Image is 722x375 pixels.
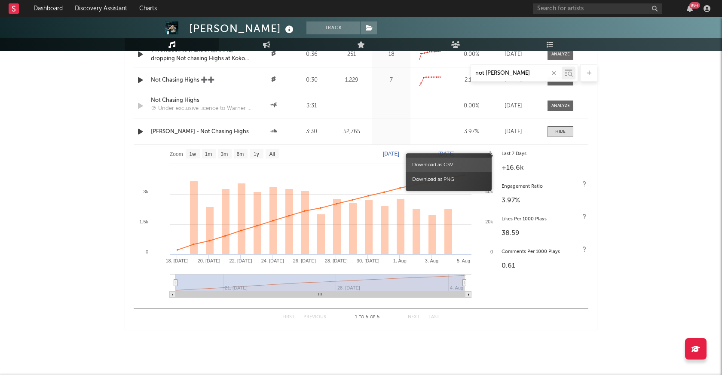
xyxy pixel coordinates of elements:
div: 3:31 [295,102,329,110]
div: 3.97 % [451,128,492,136]
text: 40k [485,189,493,194]
text: 1. Aug [393,258,407,263]
div: 52,765 [333,128,370,136]
div: Likes Per 1000 Plays [502,214,584,225]
text: 5. Aug [457,258,470,263]
text: 1w [190,151,196,157]
text: 0 [146,249,148,254]
div: 18 [374,50,408,59]
div: [DATE] [496,128,530,136]
button: 99+ [687,5,693,12]
div: 99 + [689,2,700,9]
div: 0.00 % [451,102,492,110]
text: → [424,151,429,157]
text: [DATE] [383,151,399,157]
button: Next [408,315,420,320]
text: 0 [490,249,493,254]
text: 22. [DATE] [229,258,252,263]
div: Last 7 Days [502,149,584,159]
input: Search by song name or URL [471,70,562,77]
div: [DATE] [496,50,530,59]
input: Search for artists [533,3,662,14]
span: of [370,315,375,319]
text: 3. Aug [425,258,438,263]
text: 1.5k [139,219,148,224]
text: 30. [DATE] [357,258,379,263]
div: ℗ Under exclusive licence to Warner Music UK Limited. An Atlantic Records UK release, [PERSON_NAME] [151,104,252,113]
div: [DATE] [496,102,530,110]
div: 3.97 % [502,195,584,206]
div: +16.6k [502,163,584,173]
text: 26. [DATE] [293,258,316,263]
div: Comments Per 1000 Plays [502,247,584,257]
text: 24. [DATE] [261,258,284,263]
text: 3k [143,189,148,194]
div: 1 5 5 [343,312,391,323]
text: 20. [DATE] [198,258,220,263]
div: 0.00 % [451,50,492,59]
text: 1y [254,151,259,157]
button: First [282,315,295,320]
text: All [269,151,275,157]
div: [PERSON_NAME] [189,21,296,36]
span: Download as CSV [406,158,492,172]
text: 28. [DATE] [325,258,348,263]
div: 251 [333,50,370,59]
span: to [359,315,364,319]
text: 18. [DATE] [165,258,188,263]
text: 3m [221,151,228,157]
span: Download as PNG [406,172,492,187]
text: Zoom [170,151,183,157]
a: [PERSON_NAME] - Not Chasing Highs [151,128,252,136]
a: Not Chasing Highs [151,96,252,105]
div: 38.59 [502,228,584,238]
text: 20k [485,219,493,224]
text: 6m [237,151,244,157]
div: Engagement Ratio [502,182,584,192]
text: [DATE] [438,151,455,157]
div: 0.61 [502,261,584,271]
button: Track [306,21,360,34]
div: 0:36 [295,50,329,59]
div: 3:30 [295,128,329,136]
text: 1m [205,151,212,157]
a: Throwback to [PERSON_NAME] dropping Not chasing Highs at Koko 👀 #omarplus #rossi #fyp [151,46,252,63]
button: Previous [303,315,326,320]
button: Last [428,315,440,320]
